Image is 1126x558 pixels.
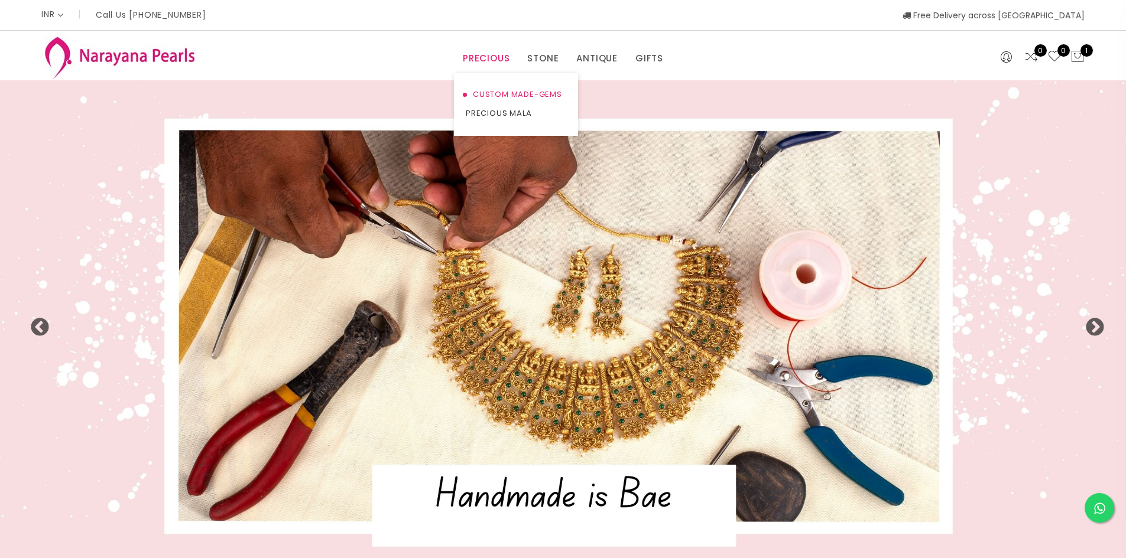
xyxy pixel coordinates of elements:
[576,50,618,67] a: ANTIQUE
[527,50,559,67] a: STONE
[1080,44,1093,57] span: 1
[1070,50,1085,65] button: 1
[635,50,663,67] a: GIFTS
[1024,50,1039,65] a: 0
[903,9,1085,21] span: Free Delivery across [GEOGRAPHIC_DATA]
[463,50,510,67] a: PRECIOUS
[96,11,206,19] p: Call Us [PHONE_NUMBER]
[466,85,566,104] a: CUSTOM MADE-GEMS
[1057,44,1070,57] span: 0
[1047,50,1062,65] a: 0
[1085,318,1096,329] button: Next
[30,318,41,329] button: Previous
[466,104,566,123] a: PRECIOUS MALA
[1034,44,1047,57] span: 0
